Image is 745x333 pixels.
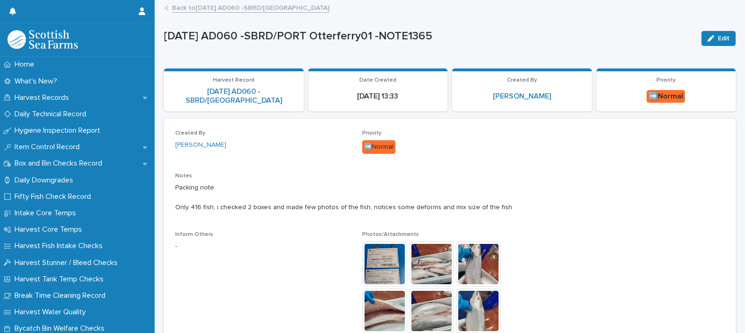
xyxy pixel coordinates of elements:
p: [DATE] AD060 -SBRD/PORT Otterferry01 -NOTE1365 [164,30,694,43]
span: Priority [656,77,676,83]
p: Harvest Stunner / Bleed Checks [11,258,125,267]
span: Edit [718,35,730,42]
button: Edit [701,31,736,46]
p: Packing note Only 416 fish, i checked 2 boxes and made few photos of the fish, notices some defor... [175,183,724,212]
p: Break Time Cleaning Record [11,291,113,300]
a: Back to[DATE] AD060 -SBRD/[GEOGRAPHIC_DATA] [172,2,329,13]
p: Harvest Water Quality [11,308,93,317]
img: mMrefqRFQpe26GRNOUkG [7,30,78,49]
p: Box and Bin Checks Record [11,159,110,168]
p: What's New? [11,77,65,86]
span: Date Created [359,77,396,83]
span: Photos/Attachments [362,232,419,237]
p: Bycatch Bin Welfare Checks [11,324,112,333]
p: Intake Core Temps [11,209,83,218]
span: Harvest Record [213,77,254,83]
span: Inform Others [175,232,213,237]
p: Daily Technical Record [11,110,94,119]
p: Daily Downgrades [11,176,81,185]
p: Harvest Records [11,93,76,102]
a: [DATE] AD060 -SBRD/[GEOGRAPHIC_DATA] [170,87,298,105]
div: ➡️Normal [647,90,685,103]
p: Harvest Fish Intake Checks [11,242,110,250]
p: Harvest Core Temps [11,225,89,234]
span: Priority [362,130,381,136]
p: Item Control Record [11,143,87,151]
span: Notes [175,173,192,179]
p: Hygiene Inspection Report [11,126,108,135]
a: [PERSON_NAME] [175,140,226,150]
span: Created By [507,77,537,83]
p: [DATE] 13:33 [314,92,442,101]
div: ➡️Normal [362,140,395,154]
a: [PERSON_NAME] [493,92,551,101]
p: Harvest Tank Temp Checks [11,275,111,284]
p: Home [11,60,42,69]
p: Fifty Fish Check Record [11,192,98,201]
p: - [175,242,351,251]
span: Created By [175,130,205,136]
